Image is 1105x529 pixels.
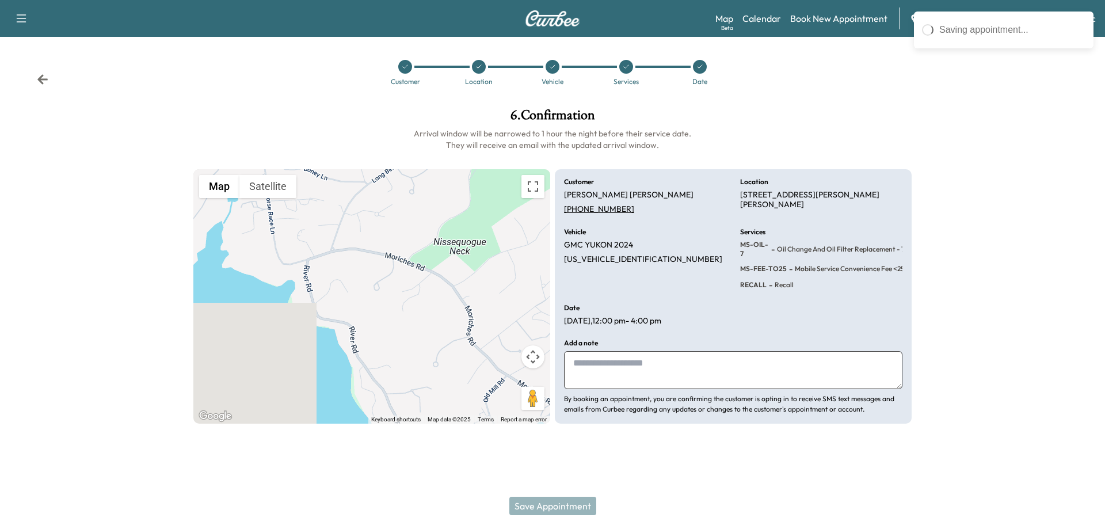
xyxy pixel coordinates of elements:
h6: Add a note [564,340,598,347]
span: - [767,279,772,291]
p: [DATE] , 12:00 pm - 4:00 pm [564,316,661,326]
h6: Arrival window will be narrowed to 1 hour the night before their service date. They will receive ... [193,128,912,151]
h1: 6 . Confirmation [193,108,912,128]
button: Toggle fullscreen view [521,175,544,198]
span: Mobile Service Convenience Fee <25 Miles [792,264,921,273]
button: Show satellite imagery [239,175,296,198]
p: [STREET_ADDRESS][PERSON_NAME][PERSON_NAME] [740,190,902,210]
a: [PHONE_NUMBER] [564,204,644,214]
div: Location [465,78,493,85]
div: Customer [391,78,420,85]
span: Map data ©2025 [428,416,471,423]
div: Back [37,74,48,85]
h6: Customer [564,178,594,185]
p: By booking an appointment, you are confirming the customer is opting in to receive SMS text messa... [564,394,902,414]
div: Saving appointment... [939,23,1085,37]
div: Date [692,78,707,85]
h6: Vehicle [564,229,586,235]
span: - [769,243,775,255]
h6: Location [740,178,768,185]
a: Book New Appointment [790,12,887,25]
h6: Date [564,305,580,311]
img: Curbee Logo [525,10,580,26]
button: Show street map [199,175,239,198]
div: Services [614,78,639,85]
a: Terms (opens in new tab) [478,416,494,423]
a: Calendar [742,12,781,25]
span: RECALL [740,280,767,290]
span: MS-OIL-7 [740,240,769,258]
p: [PERSON_NAME] [PERSON_NAME] [564,190,694,200]
div: Vehicle [542,78,563,85]
a: Report a map error [501,416,547,423]
button: Keyboard shortcuts [371,416,421,424]
p: [US_VEHICLE_IDENTIFICATION_NUMBER] [564,254,722,265]
span: - [787,263,792,275]
p: GMC YUKON 2024 [564,240,633,250]
button: Map camera controls [521,345,544,368]
img: Google [196,409,234,424]
div: Beta [721,24,733,32]
span: Recall [772,280,794,290]
a: MapBeta [715,12,733,25]
h6: Services [740,229,765,235]
span: Oil Change and Oil Filter Replacement - 7 Qt (w/ Rotation) [775,245,945,254]
button: Drag Pegman onto the map to open Street View [521,387,544,410]
span: MS-FEE-TO25 [740,264,787,273]
a: Open this area in Google Maps (opens a new window) [196,409,234,424]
